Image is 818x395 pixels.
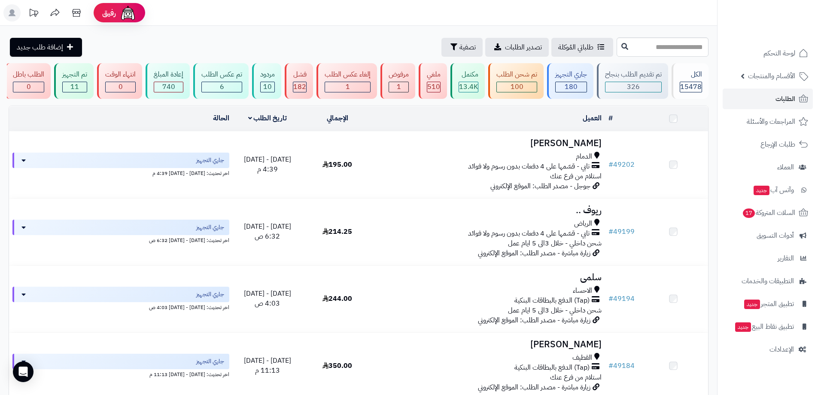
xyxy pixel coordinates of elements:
[723,339,813,360] a: الإعدادات
[70,82,79,92] span: 11
[12,168,229,177] div: اخر تحديث: [DATE] - [DATE] 4:39 م
[346,82,350,92] span: 1
[12,235,229,244] div: اخر تحديث: [DATE] - [DATE] 6:32 ص
[556,82,587,92] div: 180
[608,113,613,123] a: #
[119,4,137,21] img: ai-face.png
[17,42,63,52] span: إضافة طلب جديد
[250,63,283,99] a: مردود 10
[608,361,635,371] a: #49184
[572,353,592,363] span: القطيف
[244,154,291,175] span: [DATE] - [DATE] 4:39 م
[508,305,602,315] span: شحن داخلي - خلال 3الى 5 ايام عمل
[322,361,352,371] span: 350.00
[497,82,537,92] div: 100
[763,47,795,59] span: لوحة التحكم
[723,157,813,178] a: العملاء
[389,82,408,92] div: 1
[322,227,352,237] span: 214.25
[52,63,95,99] a: تم التجهيز 11
[723,89,813,109] a: الطلبات
[322,294,352,304] span: 244.00
[192,63,250,99] a: تم عكس الطلب 6
[605,70,662,80] div: تم تقديم الطلب بنجاح
[220,82,224,92] span: 6
[119,82,123,92] span: 0
[12,369,229,378] div: اخر تحديث: [DATE] - [DATE] 11:13 م
[261,82,274,92] div: 10
[583,113,602,123] a: العميل
[162,82,175,92] span: 740
[743,208,755,218] span: 17
[105,70,136,80] div: انتهاء الوقت
[459,82,478,92] div: 13411
[102,8,116,18] span: رفيق
[63,82,87,92] div: 11
[325,70,371,80] div: إلغاء عكس الطلب
[322,159,352,170] span: 195.00
[550,171,602,181] span: استلام من فرع عنك
[244,288,291,309] span: [DATE] - [DATE] 4:03 ص
[23,4,44,24] a: تحديثات المنصة
[144,63,192,99] a: إعادة المبلغ 740
[608,227,613,237] span: #
[723,202,813,223] a: السلات المتروكة17
[490,181,590,191] span: جوجل - مصدر الطلب: الموقع الإلكتروني
[485,38,549,57] a: تصدير الطلبات
[201,70,242,80] div: تم عكس الطلب
[293,70,307,80] div: فشل
[514,363,590,373] span: (Tap) الدفع بالبطاقات البنكية
[608,159,613,170] span: #
[478,382,590,392] span: زيارة مباشرة - مصدر الطلب: الموقع الإلكتروني
[459,82,478,92] span: 13.4K
[315,63,379,99] a: إلغاء عكس الطلب 1
[576,152,592,162] span: الدمام
[747,116,795,128] span: المراجعات والأسئلة
[723,225,813,246] a: أدوات التسويق
[627,82,640,92] span: 326
[514,296,590,306] span: (Tap) الدفع بالبطاقات البنكية
[196,223,224,232] span: جاري التجهيز
[487,63,545,99] a: تم شحن الطلب 100
[213,113,229,123] a: الحالة
[742,207,795,219] span: السلات المتروكة
[723,248,813,269] a: التقارير
[555,70,587,80] div: جاري التجهيز
[757,230,794,242] span: أدوات التسويق
[468,162,590,171] span: تابي - قسّمها على 4 دفعات بدون رسوم ولا فوائد
[427,70,441,80] div: ملغي
[760,138,795,150] span: طلبات الإرجاع
[608,294,635,304] a: #49194
[595,63,670,99] a: تم تقديم الطلب بنجاح 326
[427,82,440,92] span: 510
[550,372,602,383] span: استلام من فرع عنك
[12,302,229,311] div: اخر تحديث: [DATE] - [DATE] 4:03 ص
[608,159,635,170] a: #49202
[379,63,417,99] a: مرفوض 1
[744,300,760,309] span: جديد
[551,38,613,57] a: طلباتي المُوكلة
[13,70,44,80] div: الطلب باطل
[260,70,275,80] div: مردود
[608,227,635,237] a: #49199
[723,111,813,132] a: المراجعات والأسئلة
[680,82,702,92] span: 15478
[573,286,592,296] span: الاحساء
[605,82,661,92] div: 326
[293,82,306,92] span: 182
[196,357,224,366] span: جاري التجهيز
[325,82,370,92] div: 1
[449,63,487,99] a: مكتمل 13.4K
[3,63,52,99] a: الطلب باطل 0
[608,361,613,371] span: #
[723,316,813,337] a: تطبيق نقاط البيعجديد
[478,315,590,325] span: زيارة مباشرة - مصدر الطلب: الموقع الإلكتروني
[154,70,183,80] div: إعادة المبلغ
[723,43,813,64] a: لوحة التحكم
[283,63,315,99] a: فشل 182
[775,93,795,105] span: الطلبات
[196,290,224,299] span: جاري التجهيز
[95,63,144,99] a: انتهاء الوقت 0
[244,355,291,376] span: [DATE] - [DATE] 11:13 م
[505,42,542,52] span: تصدير الطلبات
